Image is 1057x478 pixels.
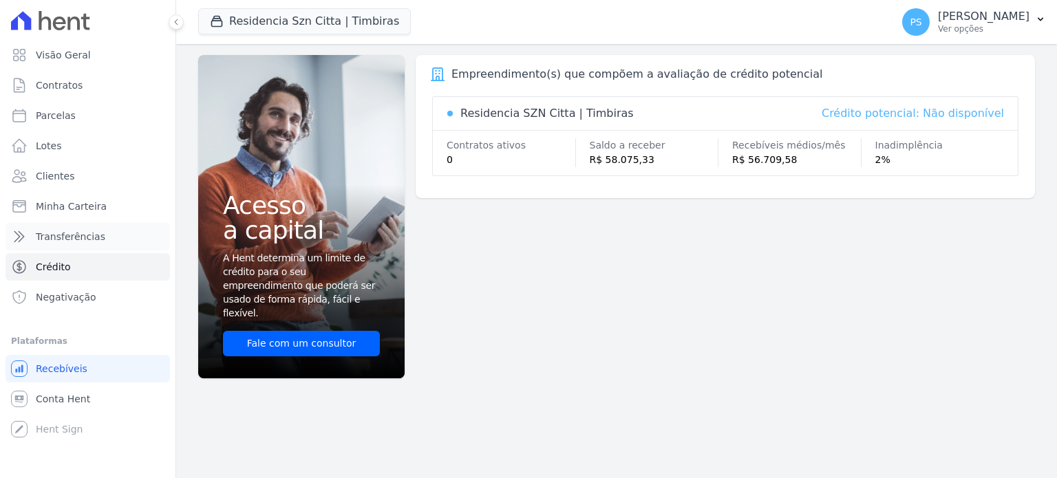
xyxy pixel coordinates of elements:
[11,333,164,349] div: Plataformas
[6,283,170,311] a: Negativação
[36,230,105,243] span: Transferências
[6,253,170,281] a: Crédito
[36,169,74,183] span: Clientes
[447,138,575,153] div: Contratos ativos
[6,102,170,129] a: Parcelas
[891,3,1057,41] button: PS [PERSON_NAME] Ver opções
[6,72,170,99] a: Contratos
[910,17,921,27] span: PS
[460,105,634,122] div: Residencia SZN Citta | Timbiras
[36,139,62,153] span: Lotes
[36,48,91,62] span: Visão Geral
[447,153,575,167] div: 0
[732,153,861,167] div: R$ 56.709,58
[36,392,90,406] span: Conta Hent
[36,78,83,92] span: Contratos
[36,290,96,304] span: Negativação
[875,153,1005,167] div: 2%
[36,199,107,213] span: Minha Carteira
[6,385,170,413] a: Conta Hent
[36,362,87,376] span: Recebíveis
[6,193,170,220] a: Minha Carteira
[6,223,170,250] a: Transferências
[875,138,1005,153] div: Inadimplência
[938,23,1029,34] p: Ver opções
[223,218,380,243] span: a capital
[6,41,170,69] a: Visão Geral
[223,251,377,320] span: A Hent determina um limite de crédito para o seu empreendimento que poderá ser usado de forma ráp...
[6,355,170,382] a: Recebíveis
[6,162,170,190] a: Clientes
[6,132,170,160] a: Lotes
[198,8,411,34] button: Residencia Szn Citta | Timbiras
[938,10,1029,23] p: [PERSON_NAME]
[590,138,718,153] div: Saldo a receber
[223,331,380,356] a: Fale com um consultor
[36,109,76,122] span: Parcelas
[451,66,822,83] div: Empreendimento(s) que compõem a avaliação de crédito potencial
[223,193,380,218] span: Acesso
[732,138,861,153] div: Recebíveis médios/mês
[822,105,1004,122] div: Crédito potencial: Não disponível
[36,260,71,274] span: Crédito
[590,153,718,167] div: R$ 58.075,33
